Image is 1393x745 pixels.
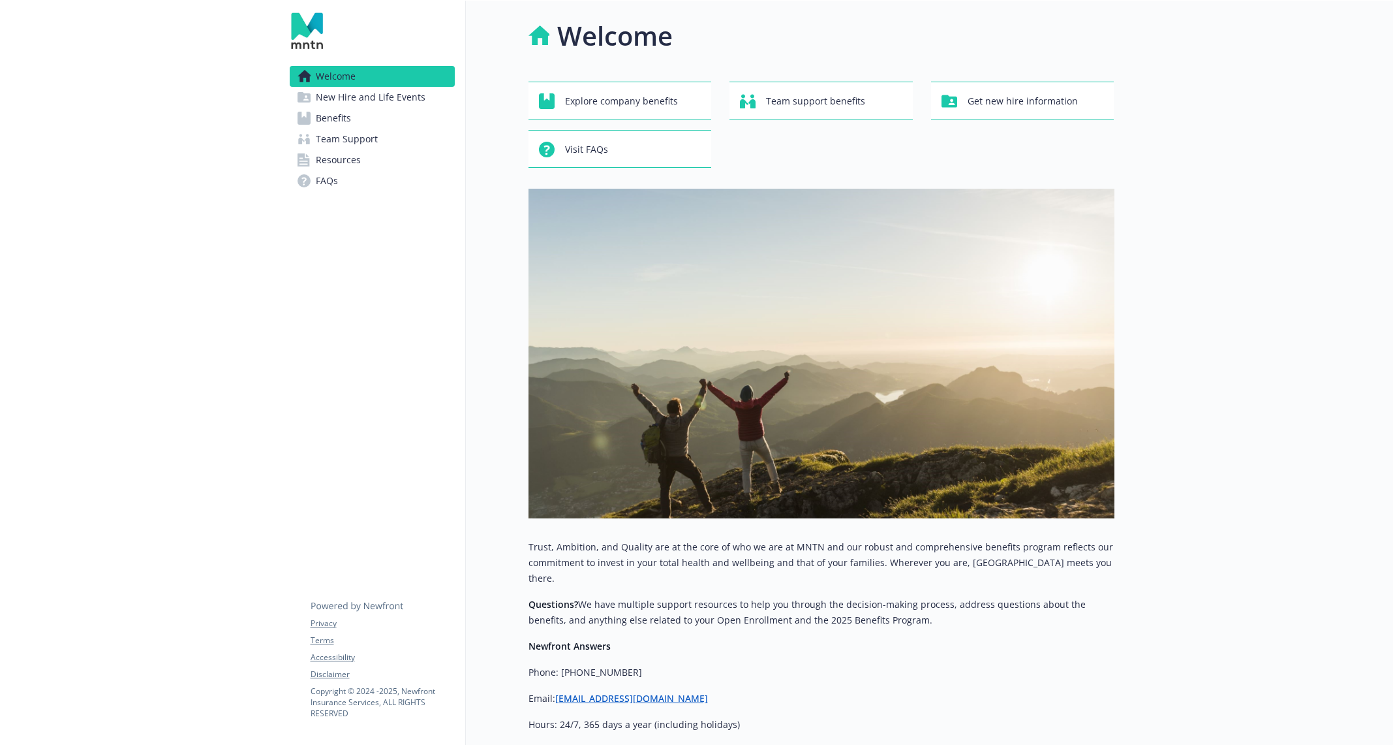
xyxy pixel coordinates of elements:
[555,692,708,705] a: [EMAIL_ADDRESS][DOMAIN_NAME]
[290,129,455,150] a: Team Support
[528,665,1114,680] p: Phone: [PHONE_NUMBER]
[565,89,678,114] span: Explore company benefits
[729,82,913,119] button: Team support benefits
[290,108,455,129] a: Benefits
[528,539,1114,586] p: Trust, Ambition, and Quality are at the core of who we are at MNTN and our robust and comprehensi...
[565,137,608,162] span: Visit FAQs
[316,129,378,150] span: Team Support
[290,66,455,87] a: Welcome
[528,598,578,610] strong: Questions?
[968,89,1078,114] span: Get new hire information
[311,669,454,680] a: Disclaimer
[316,170,338,191] span: FAQs
[311,635,454,646] a: Terms
[528,640,611,652] strong: Newfront Answers
[528,717,1114,733] p: Hours: 24/7, 365 days a year (including holidays)​
[528,82,712,119] button: Explore company benefits
[311,652,454,663] a: Accessibility
[311,686,454,719] p: Copyright © 2024 - 2025 , Newfront Insurance Services, ALL RIGHTS RESERVED
[290,170,455,191] a: FAQs
[528,597,1114,628] p: We have multiple support resources to help you through the decision-making process, address quest...
[528,691,1114,706] p: Email:
[528,189,1114,518] img: overview page banner
[766,89,865,114] span: Team support benefits
[290,150,455,170] a: Resources
[528,130,712,168] button: Visit FAQs
[316,66,356,87] span: Welcome
[316,108,351,129] span: Benefits
[311,618,454,629] a: Privacy
[290,87,455,108] a: New Hire and Life Events
[557,16,673,55] h1: Welcome
[316,87,425,108] span: New Hire and Life Events
[316,150,361,170] span: Resources
[931,82,1114,119] button: Get new hire information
